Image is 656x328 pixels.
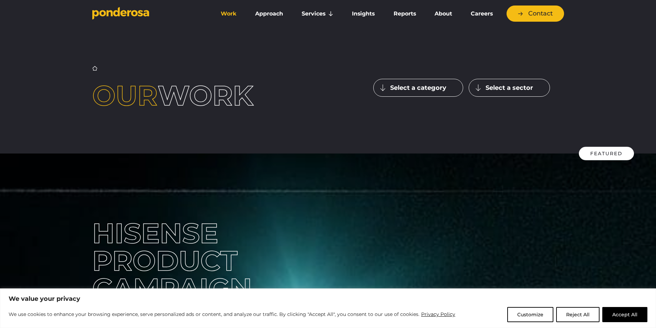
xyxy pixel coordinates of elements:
button: Reject All [556,307,600,322]
button: Select a sector [469,79,550,97]
a: Contact [507,6,564,22]
span: Our [92,79,158,112]
a: Go to homepage [92,7,202,21]
a: Careers [463,7,501,21]
h1: work [92,82,283,109]
button: Customize [507,307,553,322]
a: Reports [386,7,424,21]
a: Services [294,7,341,21]
a: Work [213,7,244,21]
p: We use cookies to enhance your browsing experience, serve personalized ads or content, and analyz... [9,310,456,318]
a: About [427,7,460,21]
div: Featured [579,147,634,160]
button: Select a category [373,79,463,97]
div: Hisense Product Campaign [92,220,323,302]
p: We value your privacy [9,295,647,303]
a: Approach [247,7,291,21]
a: Privacy Policy [421,310,456,318]
a: Insights [344,7,383,21]
button: Accept All [602,307,647,322]
a: Home [92,66,97,71]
